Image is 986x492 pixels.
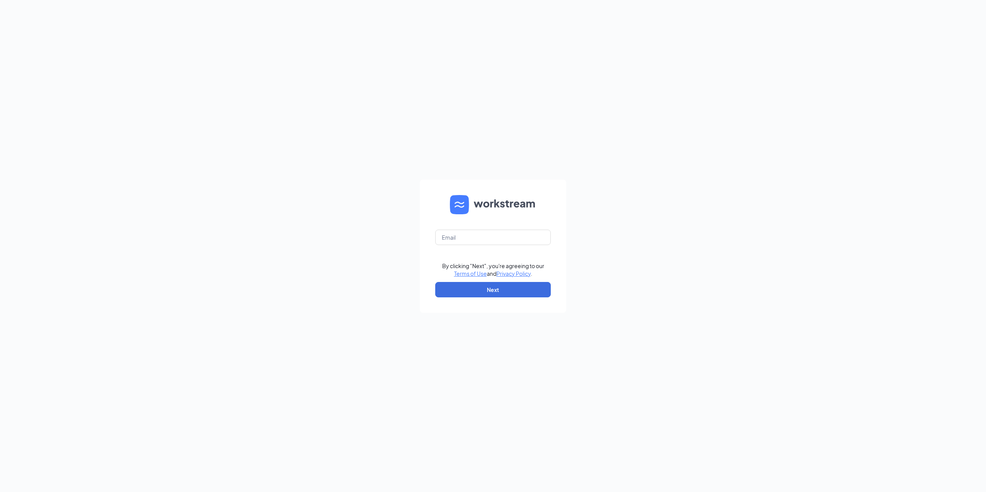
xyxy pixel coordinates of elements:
[496,270,531,277] a: Privacy Policy
[454,270,487,277] a: Terms of Use
[435,282,551,297] button: Next
[450,195,536,214] img: WS logo and Workstream text
[435,230,551,245] input: Email
[442,262,544,277] div: By clicking "Next", you're agreeing to our and .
